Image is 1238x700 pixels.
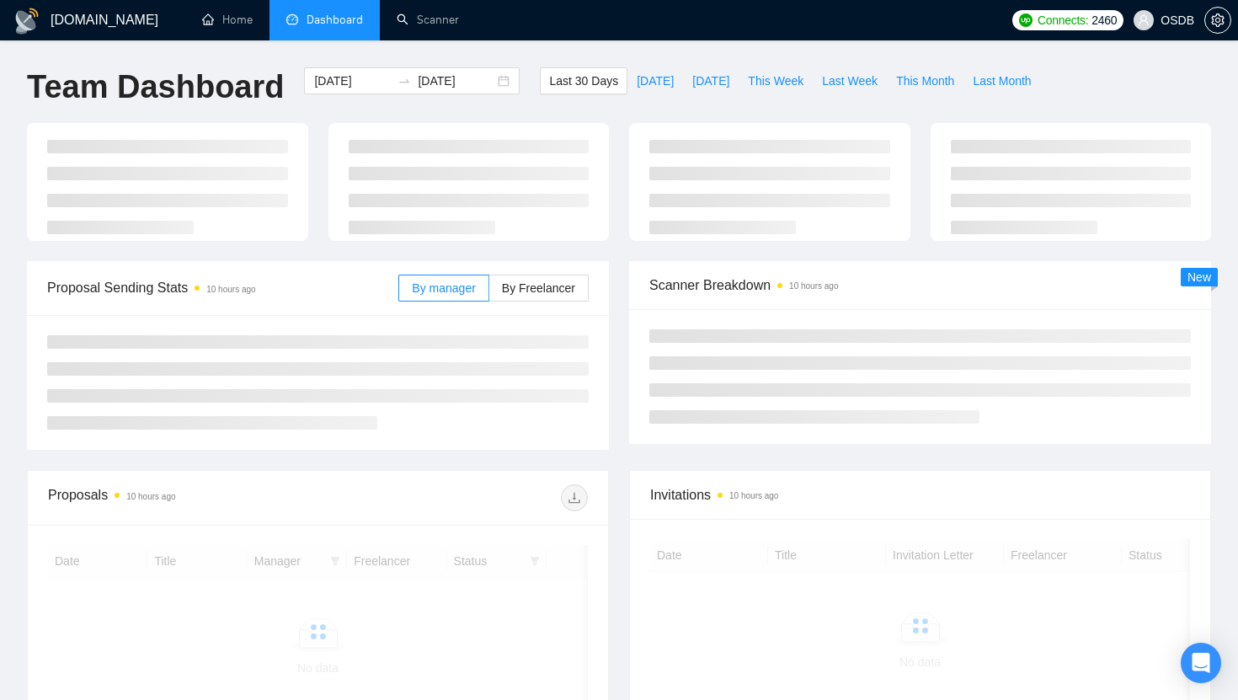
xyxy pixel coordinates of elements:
time: 10 hours ago [206,285,255,294]
img: logo [13,8,40,35]
span: [DATE] [637,72,674,90]
span: Proposal Sending Stats [47,277,398,298]
button: Last 30 Days [540,67,627,94]
span: setting [1205,13,1230,27]
a: setting [1204,13,1231,27]
button: Last Week [813,67,887,94]
button: [DATE] [683,67,739,94]
input: Start date [314,72,391,90]
span: Last Week [822,72,878,90]
span: to [398,74,411,88]
span: Invitations [650,484,1190,505]
button: [DATE] [627,67,683,94]
button: This Week [739,67,813,94]
a: homeHome [202,13,253,27]
input: End date [418,72,494,90]
span: This Week [748,72,803,90]
span: user [1138,14,1150,26]
span: Connects: [1038,11,1088,29]
span: By Freelancer [502,281,575,295]
time: 10 hours ago [789,281,838,291]
button: setting [1204,7,1231,34]
div: Open Intercom Messenger [1181,643,1221,683]
span: [DATE] [692,72,729,90]
span: By manager [412,281,475,295]
span: dashboard [286,13,298,25]
div: Proposals [48,484,318,511]
span: New [1187,270,1211,284]
span: swap-right [398,74,411,88]
span: Last Month [973,72,1031,90]
button: This Month [887,67,963,94]
time: 10 hours ago [126,492,175,501]
img: upwork-logo.png [1019,13,1033,27]
span: Scanner Breakdown [649,275,1191,296]
span: 2460 [1091,11,1117,29]
time: 10 hours ago [729,491,778,500]
span: This Month [896,72,954,90]
button: Last Month [963,67,1040,94]
h1: Team Dashboard [27,67,284,107]
a: searchScanner [397,13,459,27]
span: Dashboard [307,13,363,27]
span: Last 30 Days [549,72,618,90]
